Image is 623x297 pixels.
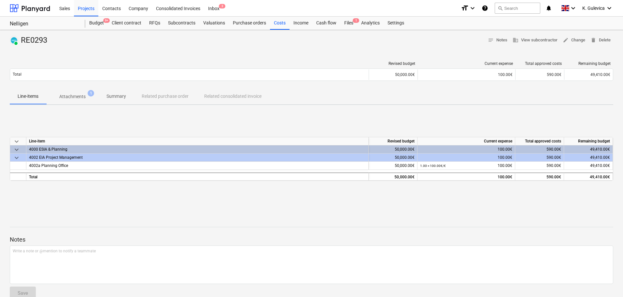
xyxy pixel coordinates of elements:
span: View subcontractor [513,37,558,44]
a: Analytics [357,17,384,30]
span: K. Gulevica [582,6,605,11]
div: 50,000.00€ [369,154,418,162]
span: 3 [219,4,225,8]
a: Files1 [340,17,357,30]
span: Delete [590,37,611,44]
a: Costs [270,17,290,30]
p: Line-items [18,93,38,100]
div: 4000 ESIA & Planning [29,145,366,153]
div: 590.00€ [515,69,564,80]
i: notifications [545,4,552,12]
span: business [513,37,518,43]
a: Subcontracts [164,17,199,30]
span: 49,410.00€ [590,72,610,77]
span: Change [563,37,585,44]
div: Files [340,17,357,30]
button: Delete [588,35,613,45]
div: 100.00€ [420,154,512,162]
div: Remaining budget [567,61,611,66]
p: Notes [10,236,613,244]
div: 49,410.00€ [564,145,613,154]
p: Summary [106,93,126,100]
div: 100.00€ [420,162,512,170]
div: Remaining budget [564,137,613,145]
p: Total [13,72,21,77]
span: Notes [488,37,507,44]
div: 100.00€ [420,173,512,181]
span: 1 [88,90,94,97]
button: Notes [485,35,510,45]
i: keyboard_arrow_down [569,4,577,12]
a: Settings [384,17,408,30]
div: 49,410.00€ [564,154,613,162]
div: 50,000.00€ [369,69,418,80]
img: xero.svg [11,37,17,44]
span: 4002a Planning Office [29,163,68,168]
i: keyboard_arrow_down [605,4,613,12]
div: Budget [85,17,108,30]
span: keyboard_arrow_down [13,146,21,154]
p: Attachments [59,93,86,100]
a: Purchase orders [229,17,270,30]
a: Cash flow [312,17,340,30]
div: 50,000.00€ [369,162,418,170]
div: Current expense [418,137,515,145]
i: Knowledge base [482,4,488,12]
button: View subcontractor [510,35,560,45]
div: Total approved costs [518,61,562,66]
a: RFQs [145,17,164,30]
button: Change [560,35,588,45]
div: Revised budget [372,61,415,66]
iframe: Chat Widget [590,266,623,297]
div: 590.00€ [515,172,564,181]
a: Valuations [199,17,229,30]
span: delete [590,37,596,43]
div: 50,000.00€ [369,172,418,181]
span: edit [563,37,569,43]
i: keyboard_arrow_down [469,4,476,12]
div: Line-item [26,137,369,145]
a: Budget9+ [85,17,108,30]
div: 590.00€ [515,154,564,162]
div: Total [26,172,369,181]
div: Nelligen [10,21,78,27]
small: 1.00 × 100.00€ / € [420,164,446,168]
span: notes [488,37,494,43]
i: format_size [461,4,469,12]
span: 9+ [103,18,110,23]
div: 100.00€ [420,145,512,154]
div: 50,000.00€ [369,145,418,154]
span: 590.00€ [546,163,561,168]
span: keyboard_arrow_down [13,154,21,162]
div: RE0293 [10,35,50,46]
span: keyboard_arrow_down [13,138,21,145]
div: 590.00€ [515,145,564,154]
span: search [498,6,503,11]
div: Revised budget [369,137,418,145]
div: 49,410.00€ [564,172,613,181]
div: Current expense [420,61,513,66]
span: 1 [353,18,359,23]
div: 100.00€ [420,72,513,77]
a: Client contract [108,17,145,30]
div: Invoice has been synced with Xero and its status is currently PAID [10,35,18,46]
a: Income [290,17,312,30]
button: Search [495,3,540,14]
div: 4002 EIA Project Management [29,154,366,161]
span: 49,410.00€ [590,163,610,168]
div: Total approved costs [515,137,564,145]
